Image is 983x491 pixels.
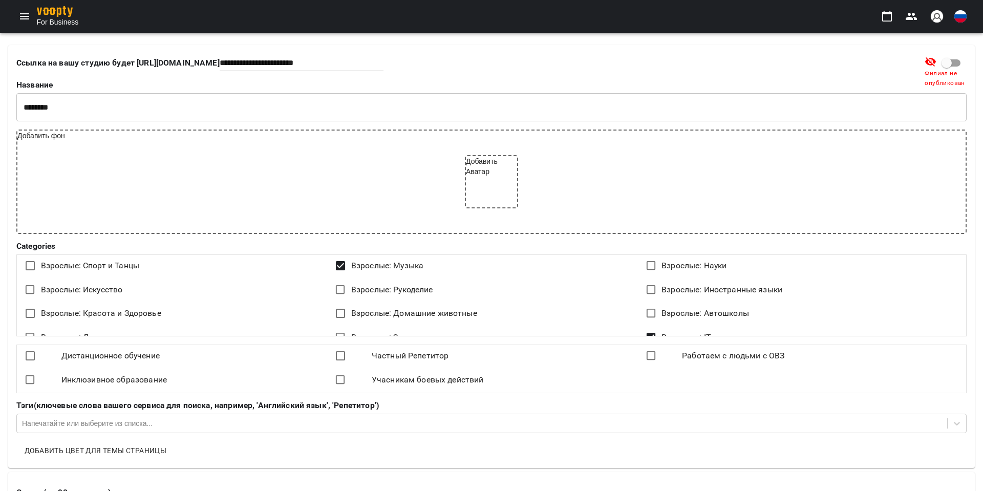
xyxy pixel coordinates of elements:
[16,57,220,69] p: Ссылка на вашу студию будет [URL][DOMAIN_NAME]
[661,307,749,319] span: Взрослые: Автошколы
[16,242,967,250] label: Categories
[930,9,944,24] img: avatar_s.png
[925,69,976,89] span: Филиал не опубликован
[466,156,517,207] div: Добавить Аватар
[41,260,139,272] span: Взрослые: Спорт и Танцы
[61,350,160,362] span: Дистанционное обучение
[661,284,782,296] span: Взрослые: Иностранные языки
[41,331,110,344] span: Взрослые: Другое
[37,17,79,27] span: For Business
[954,10,967,23] img: RU.svg
[37,6,73,17] img: voopty.png
[351,260,423,272] span: Взрослые: Музыка
[41,307,161,319] span: Взрослые: Красота и Здоровье
[372,374,484,386] span: Учасникам боевых действий
[61,374,167,386] span: Инклюзивное образование
[41,284,123,296] span: Взрослые: Искусство
[682,350,784,362] span: Работаем с людьми с ОВЗ
[20,441,170,460] button: Добавить цвет для темы страницы
[351,284,433,296] span: Взрослые: Рукоделие
[12,4,37,29] button: Menu
[16,81,967,89] label: Название
[25,444,166,457] span: Добавить цвет для темы страницы
[22,418,153,429] div: Напечатайте или выберите из списка...
[351,331,474,344] span: Взрослые: Зимние виды спорта
[661,260,726,272] span: Взрослые: Науки
[372,350,449,362] span: Частный Репетитор
[16,401,967,410] label: Тэги(ключевые слова вашего сервиса для поиска, например, 'Английский язык', 'Репетитор')
[661,331,711,344] span: Взрослые: IT
[351,307,477,319] span: Взрослые: Домашние животные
